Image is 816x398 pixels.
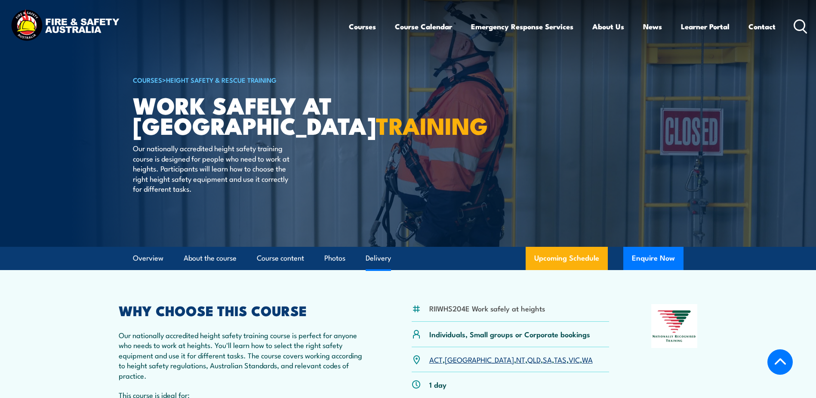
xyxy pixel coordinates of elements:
[133,75,162,84] a: COURSES
[445,354,514,364] a: [GEOGRAPHIC_DATA]
[133,143,290,193] p: Our nationally accredited height safety training course is designed for people who need to work a...
[257,247,304,270] a: Course content
[526,247,608,270] a: Upcoming Schedule
[166,75,277,84] a: Height Safety & Rescue Training
[119,304,370,316] h2: WHY CHOOSE THIS COURSE
[324,247,345,270] a: Photos
[133,95,345,135] h1: Work Safely at [GEOGRAPHIC_DATA]
[651,304,698,348] img: Nationally Recognised Training logo.
[748,15,776,38] a: Contact
[543,354,552,364] a: SA
[376,107,488,143] strong: TRAINING
[569,354,580,364] a: VIC
[429,329,590,339] p: Individuals, Small groups or Corporate bookings
[133,247,163,270] a: Overview
[429,354,443,364] a: ACT
[349,15,376,38] a: Courses
[582,354,593,364] a: WA
[184,247,237,270] a: About the course
[119,330,370,380] p: Our nationally accredited height safety training course is perfect for anyone who needs to work a...
[643,15,662,38] a: News
[366,247,391,270] a: Delivery
[395,15,452,38] a: Course Calendar
[429,354,593,364] p: , , , , , , ,
[133,75,345,85] h6: >
[516,354,525,364] a: NT
[592,15,624,38] a: About Us
[429,379,446,389] p: 1 day
[527,354,541,364] a: QLD
[429,303,545,313] li: RIIWHS204E Work safely at heights
[681,15,730,38] a: Learner Portal
[623,247,684,270] button: Enquire Now
[471,15,573,38] a: Emergency Response Services
[554,354,567,364] a: TAS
